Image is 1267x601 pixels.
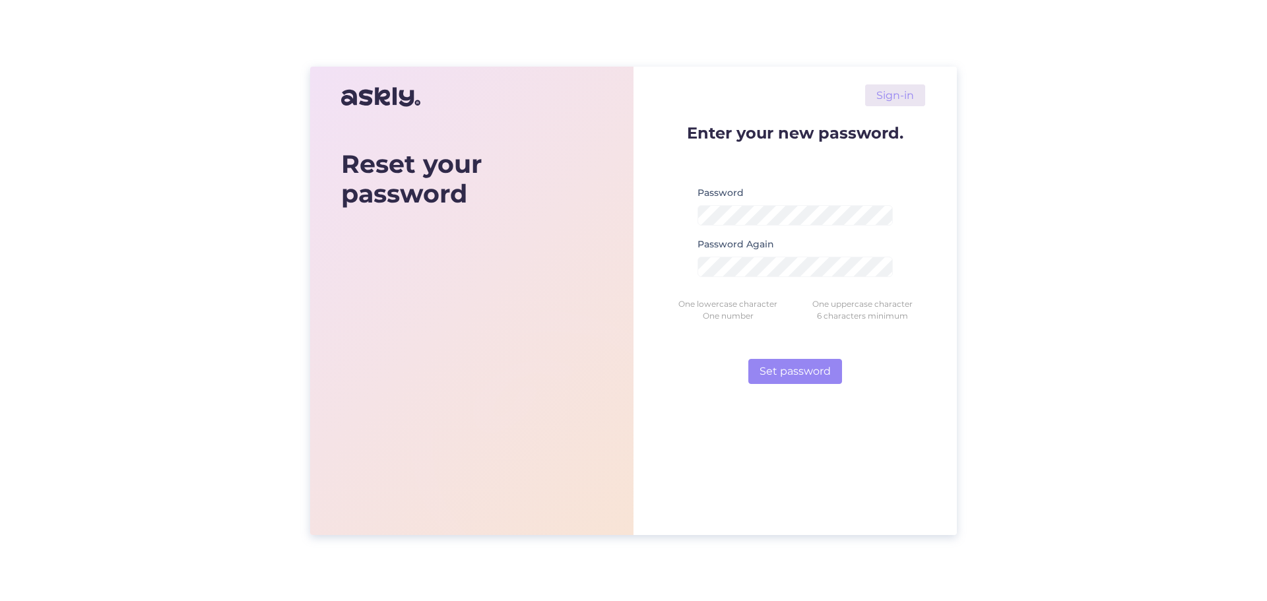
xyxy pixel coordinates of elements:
[698,237,774,251] label: Password Again
[748,359,842,384] button: Set password
[795,298,930,310] div: One uppercase character
[865,84,925,106] a: Sign-in
[661,310,795,322] div: One number
[665,125,925,141] p: Enter your new password.
[661,298,795,310] div: One lowercase character
[698,186,744,200] label: Password
[341,81,420,113] img: Askly
[795,310,930,322] div: 6 characters minimum
[341,149,602,209] div: Reset your password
